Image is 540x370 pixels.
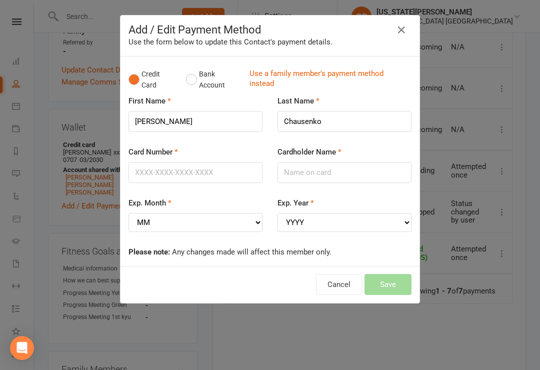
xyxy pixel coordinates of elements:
[249,68,406,91] a: Use a family member's payment method instead
[128,162,262,183] input: XXXX-XXXX-XXXX-XXXX
[128,64,175,95] button: Credit Card
[128,36,411,48] div: Use the form below to update this Contact's payment details.
[128,95,171,107] label: First Name
[277,146,341,158] label: Cardholder Name
[128,23,411,36] h4: Add / Edit Payment Method
[128,197,171,209] label: Exp. Month
[128,146,178,158] label: Card Number
[172,247,331,256] span: Any changes made will affect this member only.
[277,197,314,209] label: Exp. Year
[10,336,34,360] div: Open Intercom Messenger
[277,95,319,107] label: Last Name
[128,247,170,256] strong: Please note:
[277,162,411,183] input: Name on card
[186,64,241,95] button: Bank Account
[393,22,409,38] button: Close
[316,274,362,295] button: Cancel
